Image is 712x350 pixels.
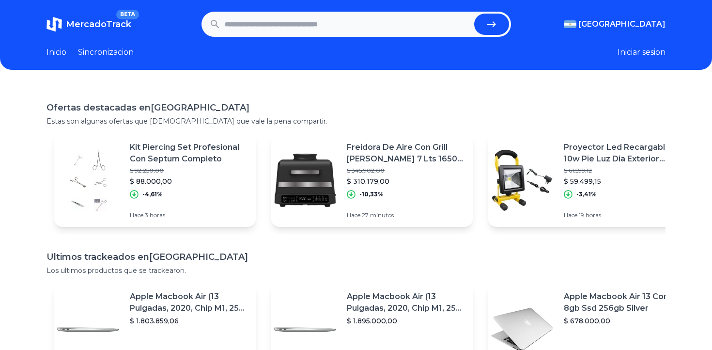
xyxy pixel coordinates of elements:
[488,134,690,227] a: Featured imageProyector Led Recargable 10w Pie Luz Dia Exterior Tbcin 010l$ 61.599,12$ 59.499,15-...
[347,211,465,219] p: Hace 27 minutos
[130,211,248,219] p: Hace 3 horas
[142,191,163,198] p: -4,61%
[564,291,682,314] p: Apple Macbook Air 13 Core I5 8gb Ssd 256gb Silver
[564,142,682,165] p: Proyector Led Recargable 10w Pie Luz Dia Exterior Tbcin 010l
[46,47,66,58] a: Inicio
[564,176,682,186] p: $ 59.499,15
[271,146,339,214] img: Featured image
[564,167,682,175] p: $ 61.599,12
[66,19,131,30] span: MercadoTrack
[130,167,248,175] p: $ 92.250,00
[46,250,666,264] h1: Ultimos trackeados en [GEOGRAPHIC_DATA]
[46,266,666,275] p: Los ultimos productos que se trackearon.
[564,20,576,28] img: Argentina
[347,316,465,326] p: $ 1.895.000,00
[347,176,465,186] p: $ 310.179,00
[347,142,465,165] p: Freidora De Aire Con Grill [PERSON_NAME] 7 Lts 1650w Pe-afg02n 6
[54,146,122,214] img: Featured image
[488,146,556,214] img: Featured image
[116,10,139,19] span: BETA
[130,291,248,314] p: Apple Macbook Air (13 Pulgadas, 2020, Chip M1, 256 Gb De Ssd, 8 Gb De Ram) - Plata
[347,291,465,314] p: Apple Macbook Air (13 Pulgadas, 2020, Chip M1, 256 Gb De Ssd, 8 Gb De Ram) - Plata
[46,116,666,126] p: Estas son algunas ofertas que [DEMOGRAPHIC_DATA] que vale la pena compartir.
[78,47,134,58] a: Sincronizacion
[130,142,248,165] p: Kit Piercing Set Profesional Con Septum Completo
[271,134,473,227] a: Featured imageFreidora De Aire Con Grill [PERSON_NAME] 7 Lts 1650w Pe-afg02n 6$ 345.902,00$ 310.1...
[578,18,666,30] span: [GEOGRAPHIC_DATA]
[564,18,666,30] button: [GEOGRAPHIC_DATA]
[359,191,384,198] p: -10,33%
[576,191,597,198] p: -3,41%
[46,16,131,32] a: MercadoTrackBETA
[54,134,256,227] a: Featured imageKit Piercing Set Profesional Con Septum Completo$ 92.250,00$ 88.000,00-4,61%Hace 3 ...
[564,316,682,326] p: $ 678.000,00
[564,211,682,219] p: Hace 19 horas
[130,176,248,186] p: $ 88.000,00
[46,101,666,114] h1: Ofertas destacadas en [GEOGRAPHIC_DATA]
[46,16,62,32] img: MercadoTrack
[347,167,465,175] p: $ 345.902,00
[618,47,666,58] button: Iniciar sesion
[130,316,248,326] p: $ 1.803.859,06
